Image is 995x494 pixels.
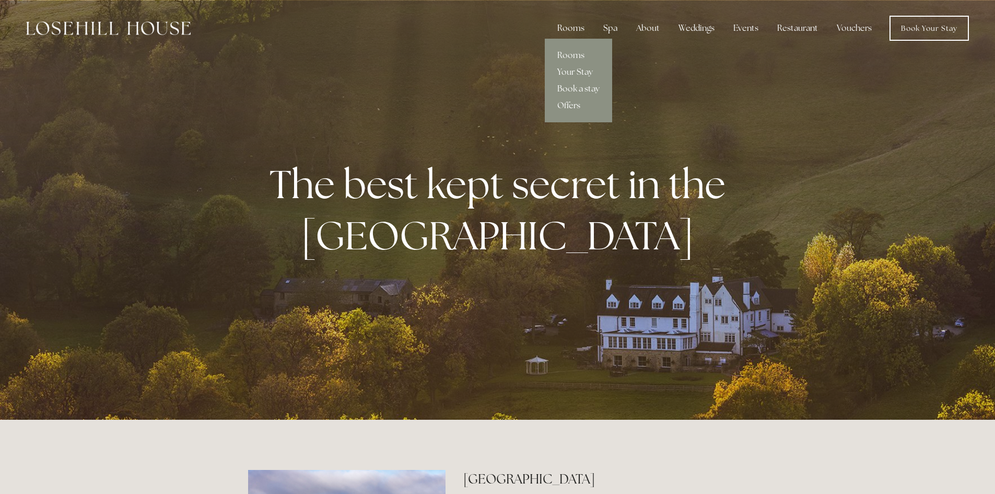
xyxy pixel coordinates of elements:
a: Your Stay [545,64,612,81]
div: About [628,18,668,39]
a: Book a stay [545,81,612,97]
strong: The best kept secret in the [GEOGRAPHIC_DATA] [270,158,734,261]
img: Losehill House [26,21,191,35]
h2: [GEOGRAPHIC_DATA] [463,470,747,488]
div: Events [725,18,767,39]
a: Vouchers [828,18,880,39]
div: Restaurant [769,18,826,39]
div: Spa [595,18,626,39]
a: Offers [545,97,612,114]
a: Book Your Stay [889,16,969,41]
a: Rooms [545,47,612,64]
div: Rooms [549,18,593,39]
div: Weddings [670,18,723,39]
